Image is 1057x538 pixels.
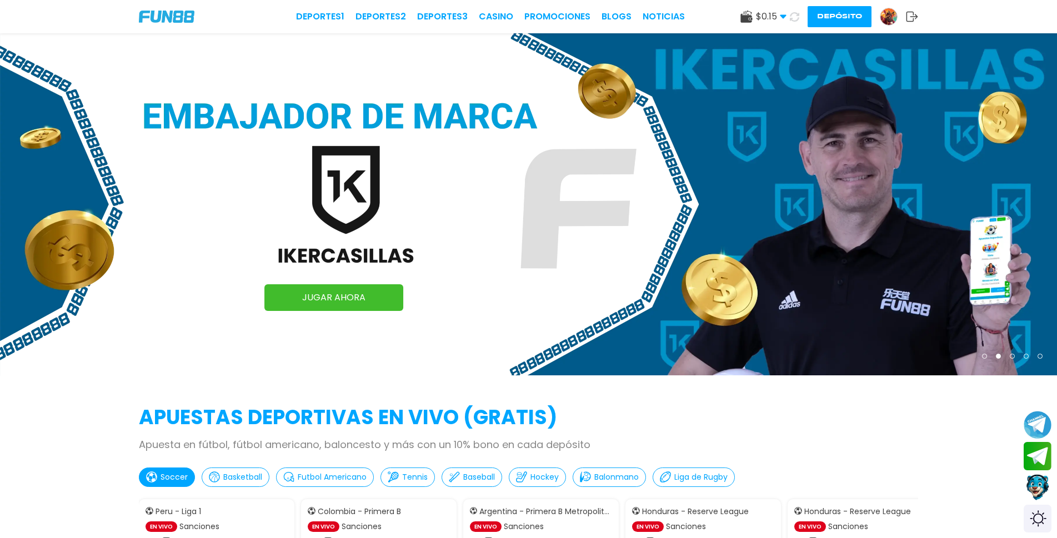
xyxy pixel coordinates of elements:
[794,521,826,532] p: EN VIVO
[161,471,188,483] p: Soccer
[296,10,344,23] a: Deportes1
[139,437,918,452] p: Apuesta en fútbol, fútbol americano, baloncesto y más con un 10% bono en cada depósito
[1024,410,1051,439] button: Join telegram channel
[1024,442,1051,471] button: Join telegram
[355,10,406,23] a: Deportes2
[402,471,428,483] p: Tennis
[298,471,367,483] p: Futbol Americano
[463,471,495,483] p: Baseball
[643,10,685,23] a: NOTICIAS
[276,467,374,487] button: Futbol Americano
[808,6,871,27] button: Depósito
[509,467,566,487] button: Hockey
[573,467,646,487] button: Balonmano
[146,521,177,532] p: EN VIVO
[479,506,612,517] p: Argentina - Primera B Metropolitana
[594,471,639,483] p: Balonmano
[380,467,435,487] button: Tennis
[504,521,544,532] p: Sanciones
[804,506,911,517] p: Honduras - Reserve League
[602,10,632,23] a: BLOGS
[524,10,590,23] a: Promociones
[442,467,502,487] button: Baseball
[1024,505,1051,532] div: Switch theme
[139,467,195,487] button: Soccer
[880,8,897,25] img: Avatar
[470,521,502,532] p: EN VIVO
[308,521,339,532] p: EN VIVO
[202,467,269,487] button: Basketball
[479,10,513,23] a: CASINO
[264,284,403,311] a: JUGAR AHORA
[653,467,735,487] button: Liga de Rugby
[223,471,262,483] p: Basketball
[756,10,787,23] span: $ 0.15
[674,471,728,483] p: Liga de Rugby
[139,403,918,433] h2: APUESTAS DEPORTIVAS EN VIVO (gratis)
[632,521,664,532] p: EN VIVO
[642,506,749,517] p: Honduras - Reserve League
[318,506,401,517] p: Colombia - Primera B
[530,471,559,483] p: Hockey
[417,10,468,23] a: Deportes3
[342,521,382,532] p: Sanciones
[156,506,201,517] p: Peru - Liga 1
[1024,473,1051,502] button: Contact customer service
[179,521,219,532] p: Sanciones
[139,11,194,23] img: Company Logo
[828,521,868,532] p: Sanciones
[880,8,906,26] a: Avatar
[666,521,706,532] p: Sanciones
